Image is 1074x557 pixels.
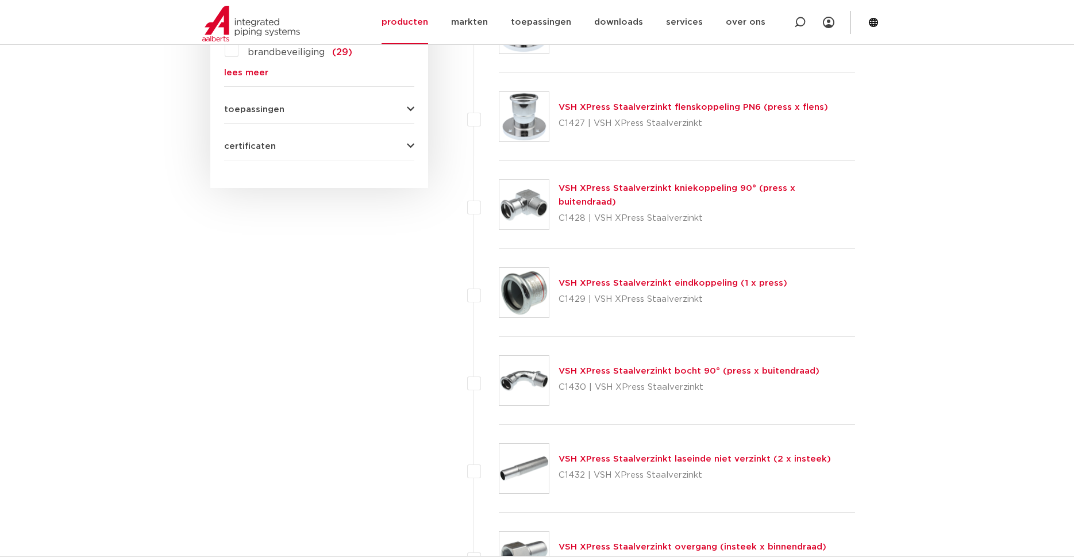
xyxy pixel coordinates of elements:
[224,105,284,114] span: toepassingen
[559,114,828,133] p: C1427 | VSH XPress Staalverzinkt
[559,466,831,485] p: C1432 | VSH XPress Staalverzinkt
[332,48,352,57] span: (29)
[559,543,826,551] a: VSH XPress Staalverzinkt overgang (insteek x binnendraad)
[559,290,787,309] p: C1429 | VSH XPress Staalverzinkt
[559,279,787,287] a: VSH XPress Staalverzinkt eindkoppeling (1 x press)
[224,105,414,114] button: toepassingen
[224,142,276,151] span: certificaten
[559,209,856,228] p: C1428 | VSH XPress Staalverzinkt
[499,268,549,317] img: Thumbnail for VSH XPress Staalverzinkt eindkoppeling (1 x press)
[499,92,549,141] img: Thumbnail for VSH XPress Staalverzinkt flenskoppeling PN6 (press x flens)
[499,180,549,229] img: Thumbnail for VSH XPress Staalverzinkt kniekoppeling 90° (press x buitendraad)
[499,444,549,493] img: Thumbnail for VSH XPress Staalverzinkt laseinde niet verzinkt (2 x insteek)
[224,142,414,151] button: certificaten
[224,68,414,77] a: lees meer
[248,48,325,57] span: brandbeveiliging
[499,356,549,405] img: Thumbnail for VSH XPress Staalverzinkt bocht 90° (press x buitendraad)
[559,184,795,206] a: VSH XPress Staalverzinkt kniekoppeling 90° (press x buitendraad)
[559,455,831,463] a: VSH XPress Staalverzinkt laseinde niet verzinkt (2 x insteek)
[559,367,819,375] a: VSH XPress Staalverzinkt bocht 90° (press x buitendraad)
[559,378,819,397] p: C1430 | VSH XPress Staalverzinkt
[559,103,828,112] a: VSH XPress Staalverzinkt flenskoppeling PN6 (press x flens)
